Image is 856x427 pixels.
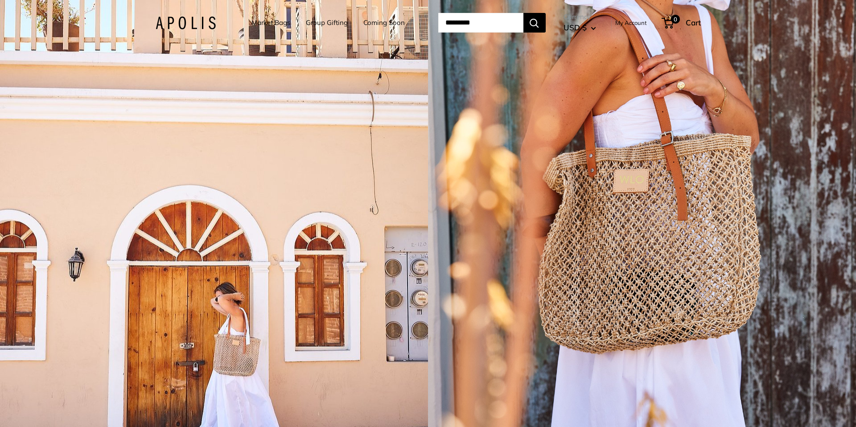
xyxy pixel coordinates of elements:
[251,16,290,29] a: Market Bags
[564,21,596,35] button: USD $
[615,17,647,28] a: My Account
[564,23,587,32] span: USD $
[686,18,701,27] span: Cart
[564,11,596,23] span: Currency
[363,16,405,29] a: Coming Soon
[523,13,546,33] button: Search
[306,16,348,29] a: Group Gifting
[156,16,216,29] img: Apolis
[671,15,679,24] span: 0
[663,16,701,30] a: 0 Cart
[438,13,523,33] input: Search...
